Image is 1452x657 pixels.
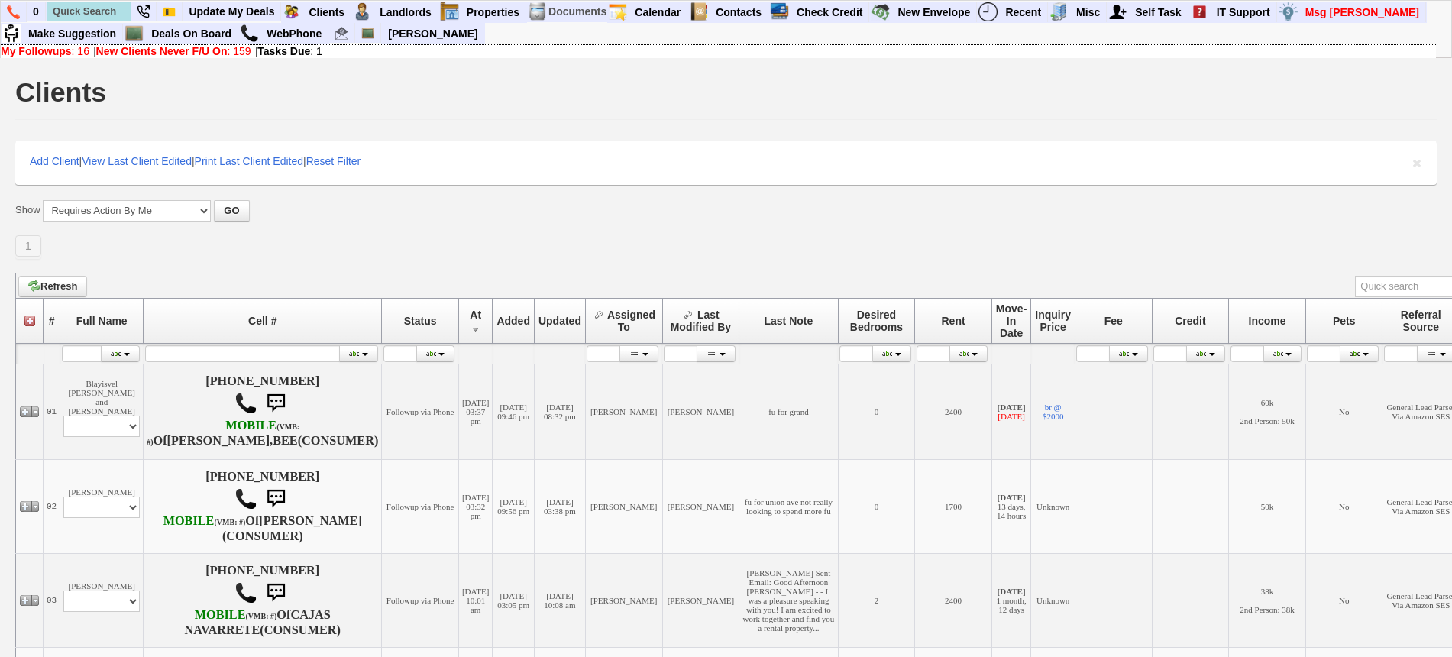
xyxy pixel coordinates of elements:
td: Unknown [1031,553,1075,647]
a: Update My Deals [183,2,281,21]
td: 13 days, 14 hours [991,459,1030,553]
font: MOBILE [195,608,246,622]
a: 1 [15,235,41,257]
button: GO [214,200,249,222]
a: Refresh [18,276,87,297]
a: Msg [PERSON_NAME] [1299,2,1426,22]
td: No [1305,553,1382,647]
td: Followup via Phone [382,364,459,459]
font: (VMB: #) [246,612,277,620]
font: [DATE] [998,412,1024,421]
font: (VMB: #) [147,422,299,446]
a: Self Task [1129,2,1188,22]
span: Rent [941,315,965,327]
img: call.png [234,487,257,510]
td: [DATE] 03:32 pm [458,459,492,553]
td: 0 [838,364,915,459]
td: 01 [44,364,60,459]
b: [DATE] [998,403,1026,412]
b: T-Mobile USA, Inc. [147,419,299,448]
a: New Clients Never F/U On: 159 [96,45,251,57]
img: recent.png [978,2,998,21]
h4: [PHONE_NUMBER] Of (CONSUMER) [147,470,378,543]
h4: [PHONE_NUMBER] Of (CONSUMER) [147,374,378,449]
label: Show [15,203,40,217]
td: [DATE] 09:56 pm [493,459,535,553]
img: officebldg.png [1049,2,1069,21]
img: properties.png [440,2,459,21]
img: chalkboard.png [361,27,374,40]
span: Last Modified By [671,309,731,333]
td: [PERSON_NAME] [60,553,144,647]
td: [PERSON_NAME] [585,364,662,459]
td: 0 [838,459,915,553]
td: 38k 2nd Person: 38k [1229,553,1306,647]
td: [PERSON_NAME] [662,364,739,459]
a: Properties [461,2,526,22]
td: Documents [548,2,607,22]
b: My Followups [1,45,72,57]
img: phone22.png [137,5,150,18]
img: creditreport.png [770,2,789,21]
span: Referral Source [1401,309,1441,333]
font: MOBILE [225,419,276,432]
a: Print Last Client Edited [195,155,303,167]
img: call.png [234,581,257,604]
td: [DATE] 03:38 pm [534,459,585,553]
td: No [1305,459,1382,553]
td: Unknown [1031,459,1075,553]
a: Misc [1070,2,1107,22]
td: Blayisvel [PERSON_NAME] and [PERSON_NAME] [60,364,144,459]
td: [PERSON_NAME] [662,459,739,553]
span: Income [1249,315,1286,327]
h1: Clients [15,79,106,106]
a: Tasks Due: 1 [257,45,322,57]
img: contact.png [689,2,708,21]
img: sms.png [260,388,291,419]
td: Followup via Phone [382,553,459,647]
img: call.png [234,392,257,415]
img: landlord.png [353,2,372,21]
font: MOBILE [163,514,215,528]
span: Fee [1104,315,1123,327]
span: Updated [538,315,581,327]
a: New Envelope [891,2,977,22]
img: help2.png [1190,2,1209,21]
td: [DATE] 03:37 pm [458,364,492,459]
td: [DATE] 03:05 pm [493,553,535,647]
img: myadd.png [1108,2,1127,21]
div: | | | [15,141,1437,185]
img: chalkboard.png [125,24,144,43]
img: sms.png [260,484,291,514]
td: 1700 [915,459,992,553]
span: Move-In Date [996,303,1027,339]
a: WebPhone [260,24,328,44]
span: Credit [1175,315,1205,327]
a: Contacts [710,2,768,22]
td: [PERSON_NAME] [585,553,662,647]
span: Last Note [765,315,813,327]
span: Full Name [76,315,128,327]
img: phone.png [7,5,20,19]
a: My Followups: 16 [1,45,89,57]
img: clients.png [282,2,301,21]
img: docs.png [528,2,547,21]
span: Added [496,315,530,327]
b: [PERSON_NAME],BEE [167,434,298,448]
div: | | [1,45,1436,57]
a: Deals On Board [145,24,238,44]
a: [PERSON_NAME] [382,24,483,44]
td: 2400 [915,364,992,459]
a: Clients [302,2,351,22]
b: T-Mobile USA, Inc. [163,514,246,528]
a: Make Suggestion [22,24,123,44]
a: IT Support [1211,2,1277,22]
td: [DATE] 08:32 pm [534,364,585,459]
td: [DATE] 10:01 am [458,553,492,647]
a: Calendar [629,2,687,22]
td: fu for union ave not really looking to spend more fu [739,459,838,553]
a: Landlords [374,2,438,22]
b: Tasks Due [257,45,310,57]
td: [DATE] 09:46 pm [493,364,535,459]
input: Quick Search [47,2,131,21]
